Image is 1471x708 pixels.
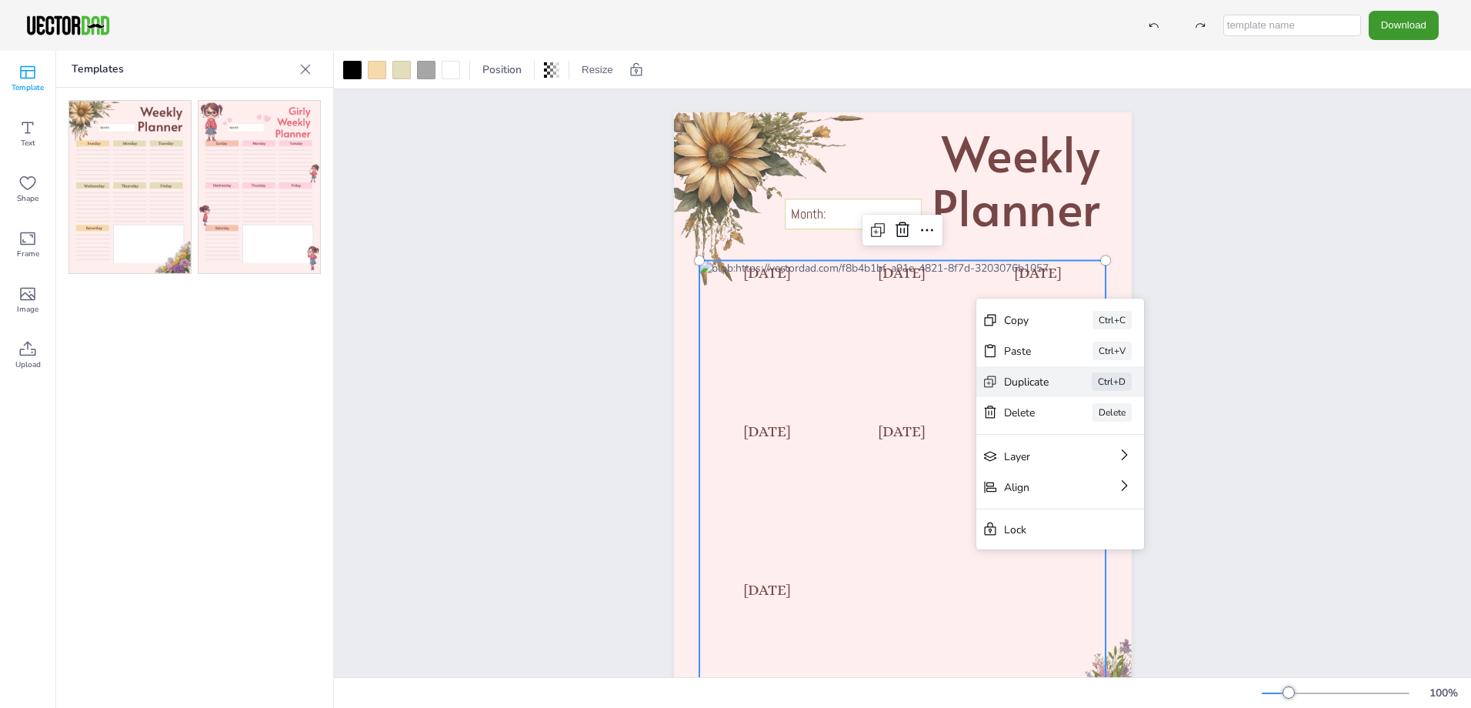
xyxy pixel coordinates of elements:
[1004,449,1073,464] div: Layer
[17,248,39,260] span: Frame
[1223,15,1361,36] input: template name
[1015,264,1062,282] span: [DATE]
[1004,313,1049,328] div: Copy
[1004,375,1049,389] div: Duplicate
[1004,406,1049,420] div: Delete
[932,173,1100,241] span: Planner
[12,82,44,94] span: Template
[1092,372,1132,391] div: Ctrl+D
[17,192,38,205] span: Shape
[1092,342,1132,360] div: Ctrl+V
[942,119,1099,186] span: Weekly
[69,101,191,273] img: wp1.jpg
[879,422,926,440] span: [DATE]
[744,422,791,440] span: [DATE]
[15,359,41,371] span: Upload
[1092,311,1132,329] div: Ctrl+C
[21,137,35,149] span: Text
[791,205,826,222] span: Month:
[1004,480,1073,495] div: Align
[479,62,525,77] span: Position
[744,581,791,599] span: [DATE]
[1092,403,1132,422] div: Delete
[1004,344,1049,359] div: Paste
[1425,686,1462,700] div: 100 %
[72,51,293,88] p: Templates
[1369,11,1439,39] button: Download
[1004,523,1095,537] div: Lock
[879,264,926,282] span: [DATE]
[744,264,791,282] span: [DATE]
[198,101,320,273] img: wp2.jpg
[575,58,619,82] button: Resize
[25,14,112,37] img: VectorDad-1.png
[17,303,38,316] span: Image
